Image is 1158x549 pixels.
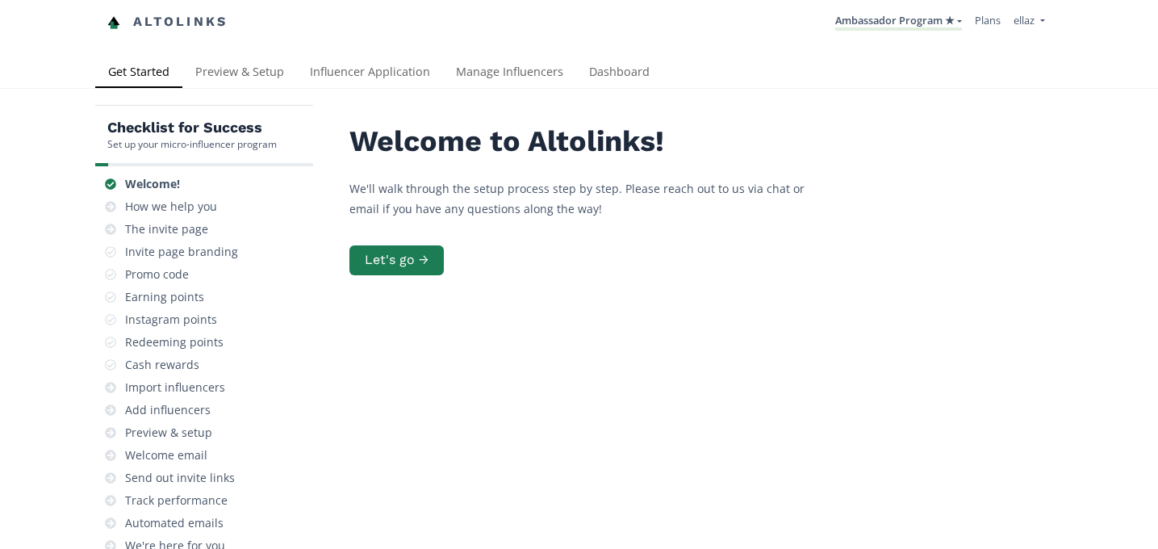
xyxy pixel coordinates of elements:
div: Track performance [125,492,228,509]
a: Preview & Setup [182,57,297,90]
div: Welcome! [125,176,180,192]
div: The invite page [125,221,208,237]
p: We'll walk through the setup process step by step. Please reach out to us via chat or email if yo... [349,178,834,219]
a: Manage Influencers [443,57,576,90]
div: Send out invite links [125,470,235,486]
div: Automated emails [125,515,224,531]
a: Ambassador Program ★ [835,13,962,31]
div: Welcome email [125,447,207,463]
div: Invite page branding [125,244,238,260]
a: ellaz [1014,13,1044,31]
div: Promo code [125,266,189,283]
div: Set up your micro-influencer program [107,137,277,151]
a: Altolinks [107,9,228,36]
div: Redeeming points [125,334,224,350]
span: ellaz [1014,13,1035,27]
div: Earning points [125,289,204,305]
h5: Checklist for Success [107,118,277,137]
div: Cash rewards [125,357,199,373]
div: Import influencers [125,379,225,396]
a: Dashboard [576,57,663,90]
h2: Welcome to Altolinks! [349,125,834,158]
a: Influencer Application [297,57,443,90]
div: Preview & setup [125,425,212,441]
div: Add influencers [125,402,211,418]
a: Get Started [95,57,182,90]
div: How we help you [125,199,217,215]
div: Instagram points [125,312,217,328]
a: Plans [975,13,1001,27]
button: Let's go → [349,245,444,275]
img: favicon-32x32.png [107,16,120,29]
